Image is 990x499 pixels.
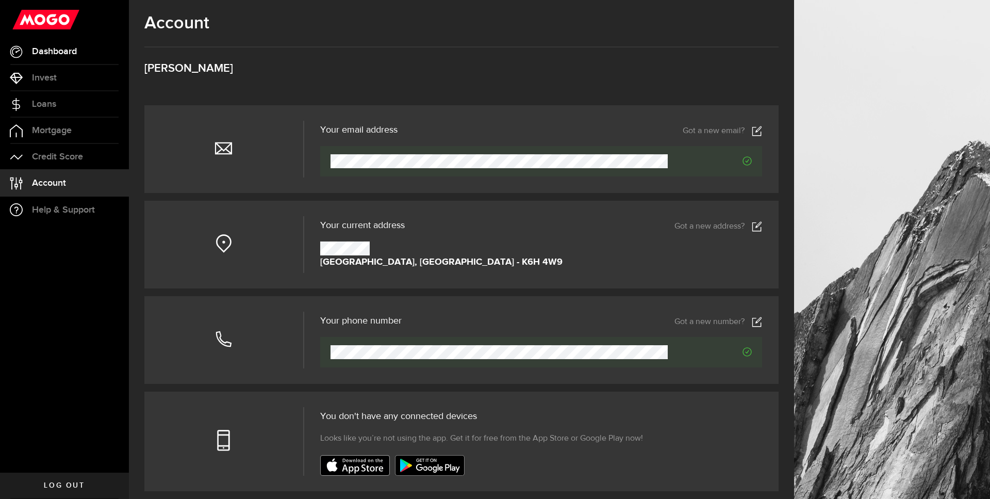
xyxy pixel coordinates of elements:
strong: [GEOGRAPHIC_DATA], [GEOGRAPHIC_DATA] - K6H 4W9 [320,255,563,269]
img: badge-app-store.svg [320,455,390,476]
span: Loans [32,100,56,109]
span: Dashboard [32,47,77,56]
span: Account [32,179,66,188]
a: Got a new number? [674,317,762,327]
span: Help & Support [32,205,95,215]
span: Your current address [320,221,405,230]
a: Got a new email? [683,126,762,136]
h3: Your phone number [320,316,402,326]
span: Mortgage [32,126,72,135]
span: Credit Score [32,152,83,162]
h1: Account [144,13,779,34]
a: Got a new address? [674,221,762,232]
img: badge-google-play.svg [395,455,465,476]
button: Open LiveChat chat widget [8,4,39,35]
span: Invest [32,73,57,83]
span: Verified [668,347,752,357]
span: Log out [44,482,85,489]
span: Looks like you’re not using the app. Get it for free from the App Store or Google Play now! [320,432,643,445]
h3: Your email address [320,125,398,135]
span: You don't have any connected devices [320,412,477,421]
span: Verified [668,156,752,166]
h3: [PERSON_NAME] [144,63,779,74]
